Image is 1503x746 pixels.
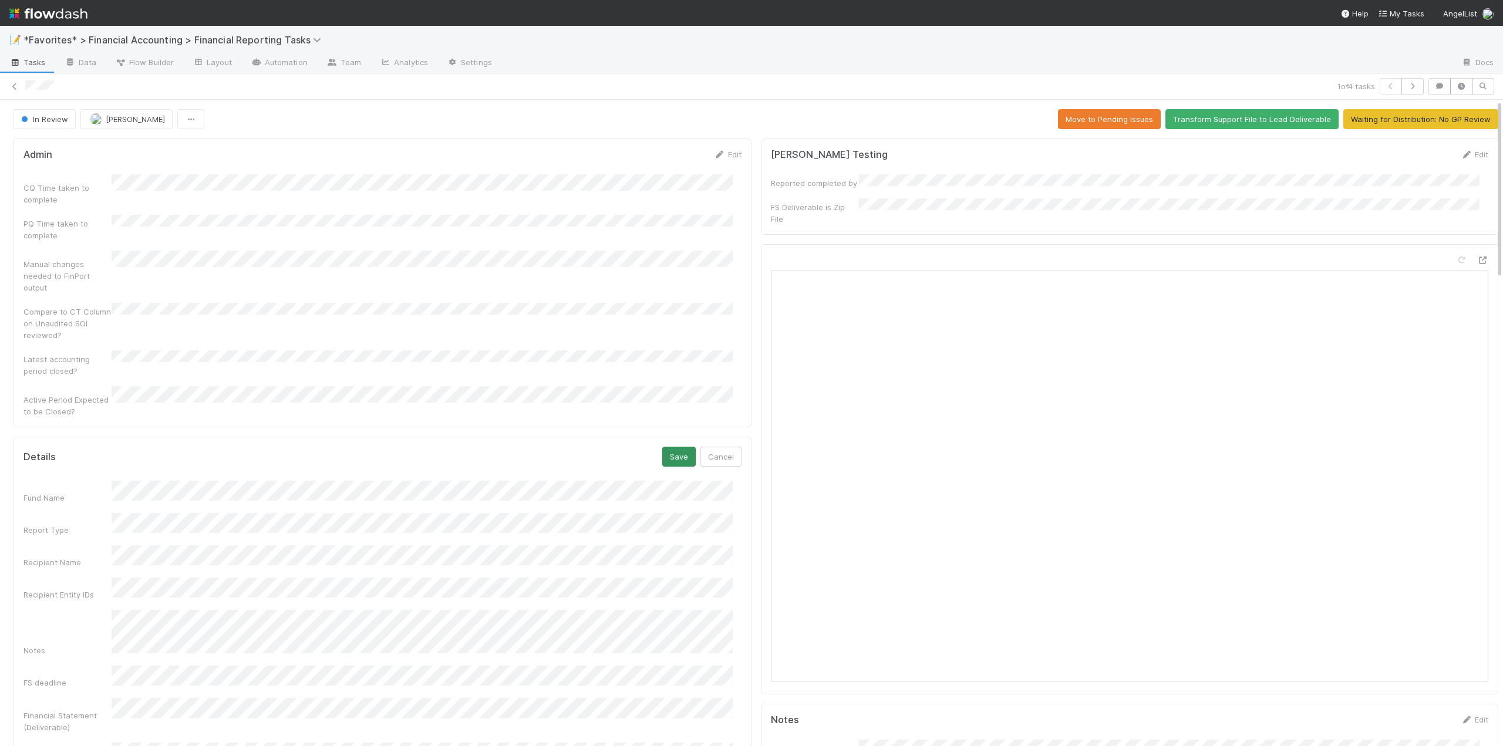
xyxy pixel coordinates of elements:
[23,218,112,241] div: PQ Time taken to complete
[9,35,21,45] span: 📝
[771,177,859,189] div: Reported completed by
[106,114,165,124] span: [PERSON_NAME]
[55,54,106,73] a: Data
[1461,715,1488,724] a: Edit
[1340,8,1369,19] div: Help
[1452,54,1503,73] a: Docs
[23,589,112,600] div: Recipient Entity IDs
[23,306,112,341] div: Compare to CT Column on Unaudited SOI reviewed?
[771,714,799,726] h5: Notes
[23,258,112,293] div: Manual changes needed to FinPort output
[1058,109,1161,129] button: Move to Pending Issues
[183,54,241,73] a: Layout
[115,56,174,68] span: Flow Builder
[241,54,317,73] a: Automation
[23,644,112,656] div: Notes
[1378,9,1424,18] span: My Tasks
[9,4,87,23] img: logo-inverted-e16ddd16eac7371096b0.svg
[23,149,52,161] h5: Admin
[1343,109,1498,129] button: Waiting for Distribution: No GP Review
[80,109,173,129] button: [PERSON_NAME]
[771,149,888,161] h5: [PERSON_NAME] Testing
[437,54,501,73] a: Settings
[23,394,112,417] div: Active Period Expected to be Closed?
[14,109,76,129] button: In Review
[370,54,437,73] a: Analytics
[714,150,742,159] a: Edit
[23,524,112,536] div: Report Type
[23,353,112,377] div: Latest accounting period closed?
[19,114,68,124] span: In Review
[23,34,327,46] span: *Favorites* > Financial Accounting > Financial Reporting Tasks
[700,447,742,467] button: Cancel
[662,447,696,467] button: Save
[1461,150,1488,159] a: Edit
[23,451,56,463] h5: Details
[90,113,102,125] img: avatar_030f5503-c087-43c2-95d1-dd8963b2926c.png
[1482,8,1494,20] img: avatar_705f3a58-2659-4f93-91ad-7a5be837418b.png
[23,182,112,205] div: CQ Time taken to complete
[1443,9,1477,18] span: AngelList
[1165,109,1339,129] button: Transform Support File to Lead Deliverable
[23,677,112,688] div: FS deadline
[771,201,859,225] div: FS Deliverable is Zip File
[106,54,183,73] a: Flow Builder
[9,56,46,68] span: Tasks
[1337,80,1375,92] span: 1 of 4 tasks
[23,710,112,733] div: Financial Statement (Deliverable)
[1378,8,1424,19] a: My Tasks
[23,556,112,568] div: Recipient Name
[317,54,370,73] a: Team
[23,492,112,504] div: Fund Name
